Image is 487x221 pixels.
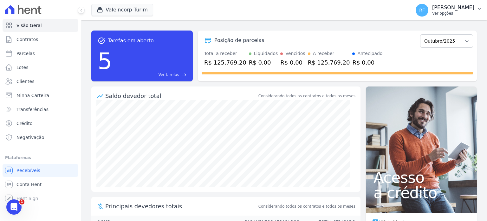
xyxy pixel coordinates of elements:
span: Tarefas em aberto [108,37,154,45]
span: Considerando todos os contratos e todos os meses [258,204,355,209]
span: Visão Geral [16,22,42,29]
div: Antecipado [357,50,382,57]
div: Saldo devedor total [105,92,257,100]
span: Recebíveis [16,167,40,174]
span: RF [419,8,425,12]
div: Total a receber [204,50,246,57]
div: Posição de parcelas [214,37,264,44]
div: Plataformas [5,154,76,162]
button: RF [PERSON_NAME] Ver opções [411,1,487,19]
span: Conta Hent [16,181,42,188]
a: Visão Geral [3,19,78,32]
a: Crédito [3,117,78,130]
a: Contratos [3,33,78,46]
button: Valeincorp Turim [91,4,153,16]
div: A receber [313,50,334,57]
a: Minha Carteira [3,89,78,102]
span: Clientes [16,78,34,85]
span: Parcelas [16,50,35,57]
div: Considerando todos os contratos e todos os meses [258,93,355,99]
div: 5 [98,45,112,78]
span: Principais devedores totais [105,202,257,211]
a: Recebíveis [3,164,78,177]
a: Ver tarefas east [115,72,186,78]
span: Contratos [16,36,38,43]
span: task_alt [98,37,105,45]
div: Liquidados [254,50,278,57]
div: R$ 0,00 [352,58,382,67]
span: 1 [19,199,24,204]
span: Crédito [16,120,33,127]
span: Minha Carteira [16,92,49,99]
span: Acesso [373,170,469,185]
p: [PERSON_NAME] [432,4,474,11]
div: R$ 125.769,20 [204,58,246,67]
a: Lotes [3,61,78,74]
span: a crédito [373,185,469,200]
a: Conta Hent [3,178,78,191]
div: R$ 125.769,20 [308,58,350,67]
p: Ver opções [432,11,474,16]
div: Vencidos [285,50,305,57]
a: Transferências [3,103,78,116]
iframe: Intercom live chat [6,199,22,215]
span: east [182,73,186,77]
span: Lotes [16,64,29,71]
a: Parcelas [3,47,78,60]
div: R$ 0,00 [280,58,305,67]
div: R$ 0,00 [249,58,278,67]
span: Transferências [16,106,49,113]
a: Clientes [3,75,78,88]
span: Negativação [16,134,44,141]
a: Negativação [3,131,78,144]
span: Ver tarefas [159,72,179,78]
